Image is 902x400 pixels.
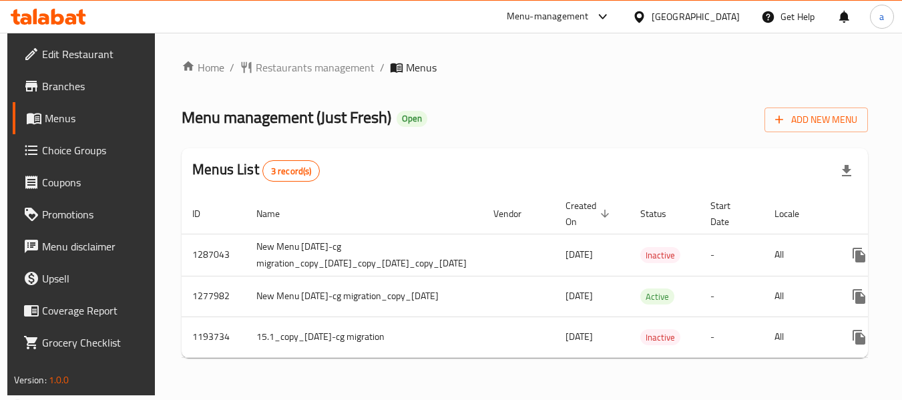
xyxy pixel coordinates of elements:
[700,234,764,276] td: -
[406,59,437,75] span: Menus
[13,38,158,70] a: Edit Restaurant
[640,288,674,305] div: Active
[13,294,158,327] a: Coverage Report
[182,59,224,75] a: Home
[640,289,674,305] span: Active
[640,329,680,345] div: Inactive
[843,239,875,271] button: more
[13,102,158,134] a: Menus
[256,59,375,75] span: Restaurants management
[182,276,246,317] td: 1277982
[14,371,47,389] span: Version:
[182,234,246,276] td: 1287043
[640,206,684,222] span: Status
[49,371,69,389] span: 1.0.0
[566,246,593,263] span: [DATE]
[246,276,483,317] td: New Menu [DATE]-cg migration_copy_[DATE]
[640,247,680,263] div: Inactive
[42,46,148,62] span: Edit Restaurant
[764,234,833,276] td: All
[182,317,246,357] td: 1193734
[507,9,589,25] div: Menu-management
[42,78,148,94] span: Branches
[42,142,148,158] span: Choice Groups
[42,174,148,190] span: Coupons
[764,108,868,132] button: Add New Menu
[13,134,158,166] a: Choice Groups
[246,234,483,276] td: New Menu [DATE]-cg migration_copy_[DATE]_copy_[DATE]_copy_[DATE]
[879,9,884,24] span: a
[843,280,875,313] button: more
[192,160,320,182] h2: Menus List
[831,155,863,187] div: Export file
[13,198,158,230] a: Promotions
[42,335,148,351] span: Grocery Checklist
[256,206,297,222] span: Name
[774,206,817,222] span: Locale
[42,270,148,286] span: Upsell
[13,262,158,294] a: Upsell
[652,9,740,24] div: [GEOGRAPHIC_DATA]
[42,206,148,222] span: Promotions
[843,321,875,353] button: more
[566,198,614,230] span: Created On
[13,70,158,102] a: Branches
[263,165,320,178] span: 3 record(s)
[775,112,857,128] span: Add New Menu
[192,206,218,222] span: ID
[240,59,375,75] a: Restaurants management
[380,59,385,75] li: /
[710,198,748,230] span: Start Date
[42,303,148,319] span: Coverage Report
[566,328,593,345] span: [DATE]
[640,330,680,345] span: Inactive
[230,59,234,75] li: /
[397,111,427,127] div: Open
[13,230,158,262] a: Menu disclaimer
[764,276,833,317] td: All
[182,59,868,75] nav: breadcrumb
[700,317,764,357] td: -
[13,166,158,198] a: Coupons
[566,287,593,305] span: [DATE]
[42,238,148,254] span: Menu disclaimer
[45,110,148,126] span: Menus
[246,317,483,357] td: 15.1_copy_[DATE]-cg migration
[182,102,391,132] span: Menu management ( Just Fresh )
[493,206,539,222] span: Vendor
[700,276,764,317] td: -
[397,113,427,124] span: Open
[262,160,320,182] div: Total records count
[13,327,158,359] a: Grocery Checklist
[764,317,833,357] td: All
[640,248,680,263] span: Inactive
